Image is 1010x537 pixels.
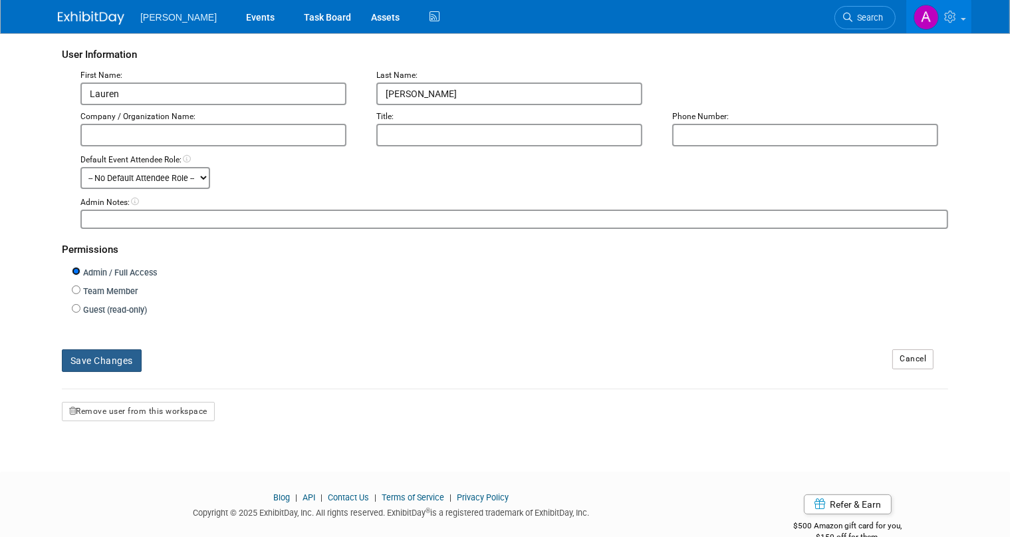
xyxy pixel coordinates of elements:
[80,304,147,317] label: Guest (read-only)
[62,349,142,372] button: Save Changes
[317,492,326,502] span: |
[376,70,652,82] div: Last Name:
[852,13,883,23] span: Search
[371,492,380,502] span: |
[303,492,315,502] a: API
[426,507,430,514] sup: ®
[892,349,934,369] a: Cancel
[834,6,896,29] a: Search
[140,12,217,23] span: [PERSON_NAME]
[376,111,652,123] div: Title:
[80,154,948,166] div: Default Event Attendee Role:
[914,5,939,30] img: Amy Pomeroy
[446,492,455,502] span: |
[80,70,356,82] div: First Name:
[292,492,301,502] span: |
[80,267,157,279] label: Admin / Full Access
[62,402,215,422] button: Remove user from this workspace
[62,34,948,69] div: User Information
[58,504,723,519] div: Copyright © 2025 ExhibitDay, Inc. All rights reserved. ExhibitDay is a registered trademark of Ex...
[457,492,509,502] a: Privacy Policy
[58,11,124,25] img: ExhibitDay
[62,229,948,264] div: Permissions
[80,111,356,123] div: Company / Organization Name:
[382,492,444,502] a: Terms of Service
[328,492,369,502] a: Contact Us
[80,285,138,298] label: Team Member
[672,111,948,123] div: Phone Number:
[804,494,892,514] a: Refer & Earn
[273,492,290,502] a: Blog
[80,197,948,209] div: Admin Notes:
